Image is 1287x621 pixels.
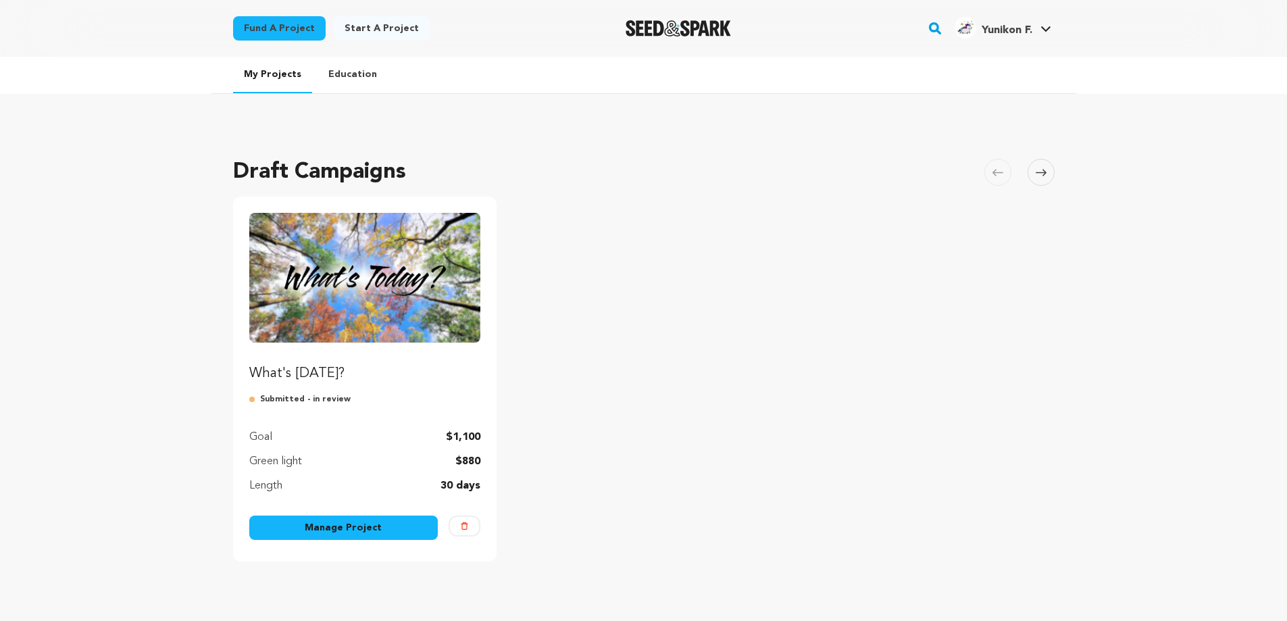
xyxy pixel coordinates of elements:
a: Education [318,57,388,92]
p: Green light [249,453,302,470]
a: Seed&Spark Homepage [626,20,732,36]
p: Length [249,478,282,494]
div: Yunikon F.'s Profile [955,17,1032,39]
img: 98614f210229f955.jpg [955,17,976,39]
span: Yunikon F. [982,25,1032,36]
img: Seed&Spark Logo Dark Mode [626,20,732,36]
a: Fund What's Today? [249,213,481,383]
p: Submitted - in review [249,394,481,405]
p: 30 days [440,478,480,494]
p: Goal [249,429,272,445]
p: What's [DATE]? [249,364,481,383]
a: Fund a project [233,16,326,41]
h2: Draft Campaigns [233,156,406,189]
a: Start a project [334,16,430,41]
span: Yunikon F.'s Profile [952,14,1054,43]
a: Yunikon F.'s Profile [952,14,1054,39]
img: submitted-for-review.svg [249,394,260,405]
a: Manage Project [249,516,438,540]
p: $880 [455,453,480,470]
a: My Projects [233,57,312,93]
img: trash-empty.svg [461,522,468,530]
p: $1,100 [446,429,480,445]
